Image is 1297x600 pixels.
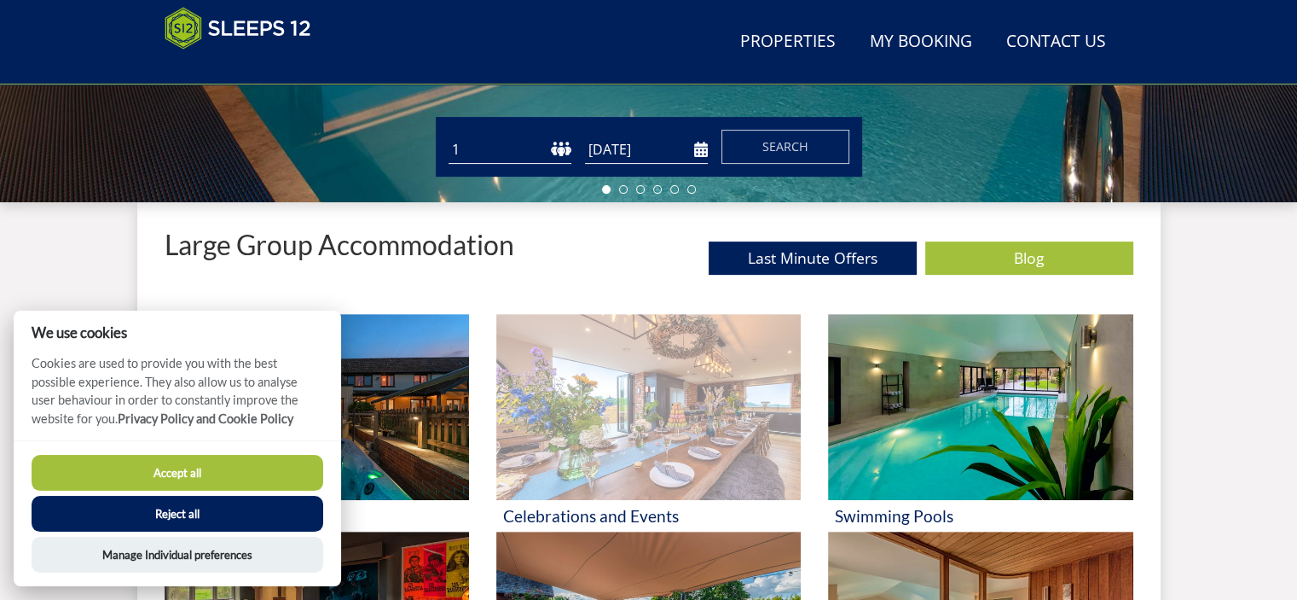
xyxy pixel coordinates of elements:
[165,230,514,259] p: Large Group Accommodation
[165,7,311,50] img: Sleeps 12
[585,136,708,164] input: Arrival Date
[156,60,335,74] iframe: Customer reviews powered by Trustpilot
[733,23,842,61] a: Properties
[32,455,323,491] button: Accept all
[503,507,794,525] h3: Celebrations and Events
[14,354,341,440] p: Cookies are used to provide you with the best possible experience. They also allow us to analyse ...
[721,130,849,164] button: Search
[32,537,323,573] button: Manage Individual preferences
[14,324,341,341] h2: We use cookies
[496,314,801,500] img: 'Celebrations and Events' - Large Group Accommodation Holiday Ideas
[762,138,808,154] span: Search
[828,314,1132,500] img: 'Swimming Pools' - Large Group Accommodation Holiday Ideas
[835,507,1126,525] h3: Swimming Pools
[863,23,979,61] a: My Booking
[999,23,1113,61] a: Contact Us
[925,242,1133,275] a: Blog
[118,411,293,426] a: Privacy Policy and Cookie Policy
[828,314,1132,532] a: 'Swimming Pools' - Large Group Accommodation Holiday Ideas Swimming Pools
[32,496,323,532] button: Reject all
[709,242,917,275] a: Last Minute Offers
[496,314,801,532] a: 'Celebrations and Events' - Large Group Accommodation Holiday Ideas Celebrations and Events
